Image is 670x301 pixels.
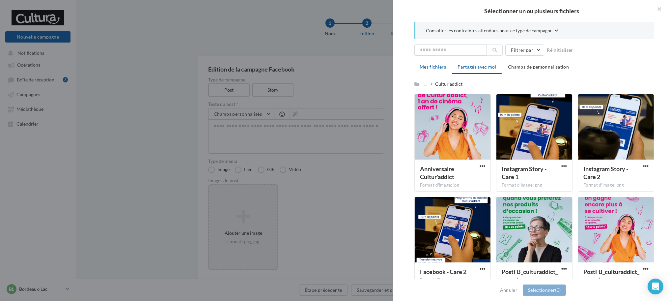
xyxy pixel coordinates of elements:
span: (0) [555,287,561,293]
button: Réinitialiser [544,46,576,54]
button: Sélectionner(0) [523,285,566,296]
div: Format d'image: png [420,277,485,283]
div: ... [422,79,428,89]
span: Champs de personnalisation [508,64,569,70]
div: Cultur'addict [435,81,462,87]
button: Annuler [497,286,520,294]
button: Filtrer par [505,45,544,56]
span: Instagram Story - Care 1 [502,165,546,180]
div: Open Intercom Messenger [648,279,663,294]
span: PostFB_culturaddict_generique [583,268,639,283]
div: Format d'image: jpg [420,182,485,188]
h2: Sélectionner un ou plusieurs fichiers [404,8,659,14]
span: Mes fichiers [420,64,446,70]
div: Format d'image: png [502,182,567,188]
span: Facebook - Care 2 [420,268,466,275]
span: Anniversaire Cultur'addict [420,165,454,180]
span: Consulter les contraintes attendues pour ce type de campagne [426,27,552,34]
div: Format d'image: png [583,182,649,188]
span: PostFB_culturaddict_occasion [502,268,558,283]
span: Partagés avec moi [458,64,496,70]
button: Consulter les contraintes attendues pour ce type de campagne [426,27,558,35]
span: Instagram Story - Care 2 [583,165,628,180]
